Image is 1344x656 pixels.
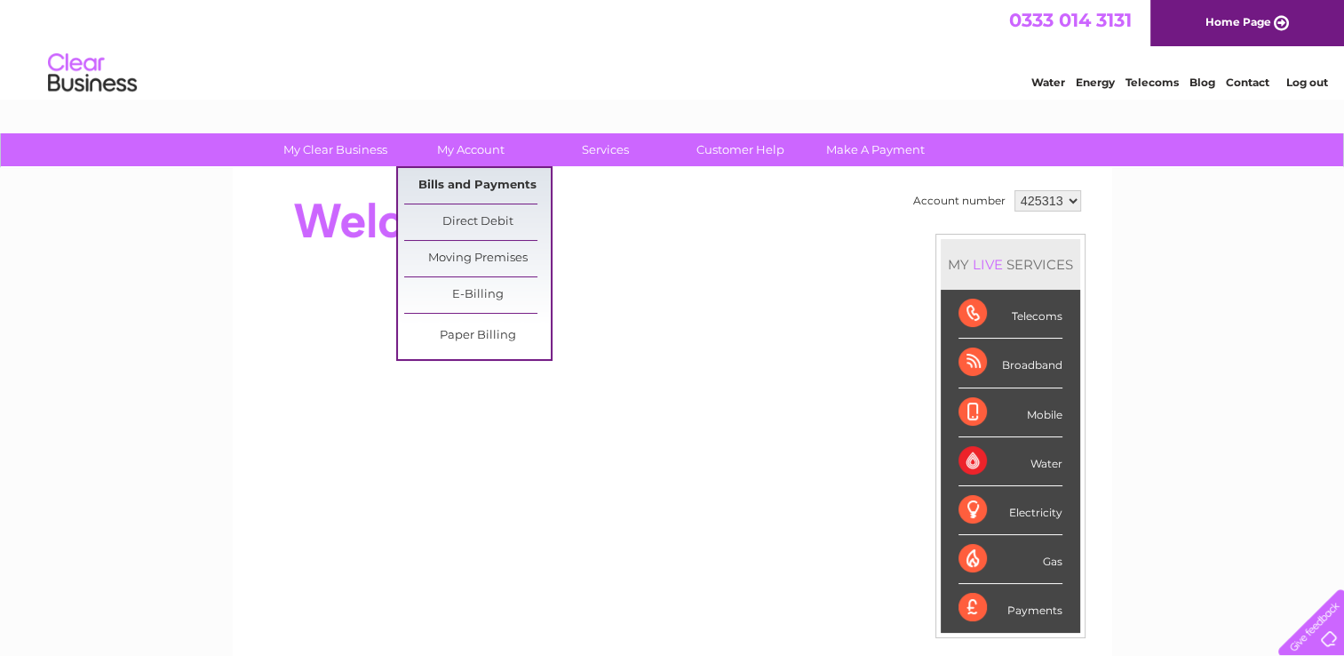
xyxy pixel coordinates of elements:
div: Gas [958,535,1062,584]
div: Mobile [958,388,1062,437]
a: Water [1031,76,1065,89]
a: Direct Debit [404,204,551,240]
a: Moving Premises [404,241,551,276]
a: Services [532,133,679,166]
a: Contact [1226,76,1269,89]
div: Clear Business is a trading name of Verastar Limited (registered in [GEOGRAPHIC_DATA] No. 3667643... [253,10,1093,86]
a: Energy [1076,76,1115,89]
div: Payments [958,584,1062,632]
a: 0333 014 3131 [1009,9,1132,31]
a: My Clear Business [262,133,409,166]
div: Broadband [958,339,1062,388]
a: Make A Payment [802,133,949,166]
a: Telecoms [1125,76,1179,89]
a: Customer Help [667,133,814,166]
div: Telecoms [958,290,1062,339]
div: Water [958,437,1062,486]
div: MY SERVICES [941,239,1080,290]
a: My Account [397,133,544,166]
a: Paper Billing [404,318,551,354]
td: Account number [909,186,1010,216]
img: logo.png [47,46,138,100]
a: Bills and Payments [404,168,551,204]
a: E-Billing [404,277,551,313]
div: LIVE [969,256,1006,273]
div: Electricity [958,486,1062,535]
a: Blog [1189,76,1215,89]
a: Log out [1285,76,1327,89]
